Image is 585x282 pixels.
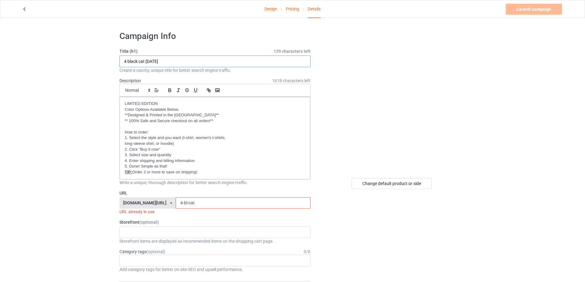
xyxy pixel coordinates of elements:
label: Description [119,78,141,83]
a: Design [264,0,277,17]
p: Order 2 or more to save on shipping! [125,169,305,175]
p: 4. Enter shipping and billing information [125,158,305,164]
div: Write a unique, thorough description for better search engine traffic. [119,180,310,186]
div: Create a catchy, unique title for better search engine traffic. [119,67,310,73]
a: Pricing [286,0,299,17]
div: URL already in use [119,209,310,215]
h1: Campaign Info [119,31,310,42]
div: [DOMAIN_NAME][URL] [123,201,166,205]
p: Color Options Available Below. [125,107,305,113]
p: **Designed & Printed in the [GEOGRAPHIC_DATA]** [125,112,305,118]
div: Storefront items are displayed as recommended items on the shopping cart page. [119,238,310,244]
p: LIMITED EDITION [125,101,305,107]
p: 3. Select size and quantity [125,152,305,158]
span: 129 characters left [274,48,310,54]
div: Details [308,0,321,18]
div: Add category tags for better on-site SEO and upsell performance. [119,266,310,272]
p: 1. Select the style and you want (t-shirt, women's t-shirts, [125,135,305,141]
label: Category tags [119,249,165,255]
p: 2. Click "Buy it now" [125,147,305,153]
label: Storefront [119,219,310,225]
span: (optional) [146,249,165,254]
div: 0 / 6 [304,249,310,255]
p: 5. Done! Simple as that! [125,164,305,169]
p: ** 100% Safe and Secure checkout on all orders** [125,118,305,124]
p: long-sleeve shirt, or hoodie) [125,141,305,147]
u: TIP: [125,170,132,174]
label: URL [119,190,310,196]
span: (optional) [139,220,159,225]
label: Title (h1) [119,48,310,54]
span: 1618 characters left [272,78,310,84]
div: Change default product or side [352,178,432,189]
p: How to order: [125,129,305,135]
